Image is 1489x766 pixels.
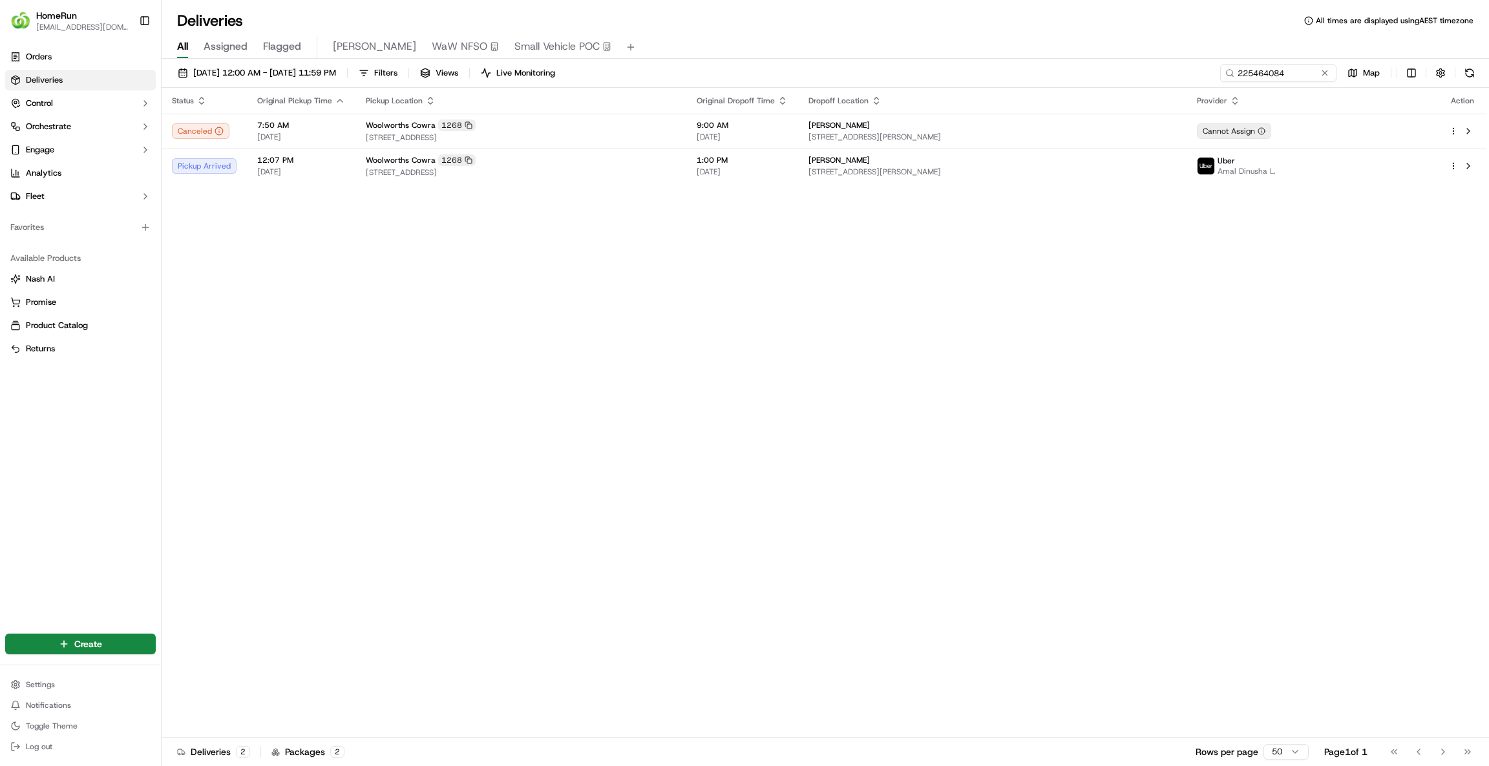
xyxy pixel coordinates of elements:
button: Refresh [1461,64,1479,82]
button: Promise [5,292,156,313]
span: [STREET_ADDRESS] [366,132,676,143]
button: Cannot Assign [1197,123,1271,139]
span: [DATE] [257,167,345,177]
button: HomeRunHomeRun[EMAIL_ADDRESS][DOMAIN_NAME] [5,5,134,36]
span: [PERSON_NAME] [808,155,870,165]
span: Toggle Theme [26,721,78,731]
img: uber-new-logo.jpeg [1198,158,1214,174]
div: 2 [330,746,344,758]
span: Live Monitoring [496,67,555,79]
img: HomeRun [10,10,31,31]
span: [DATE] [697,132,788,142]
span: Dropoff Location [808,96,869,106]
div: Deliveries [177,745,250,758]
span: Deliveries [26,74,63,86]
div: Favorites [5,217,156,238]
button: Canceled [172,123,229,139]
span: All times are displayed using AEST timezone [1316,16,1473,26]
span: Control [26,98,53,109]
a: Orders [5,47,156,67]
div: 1268 [438,154,476,166]
span: Settings [26,679,55,690]
span: Provider [1197,96,1227,106]
span: Log out [26,741,52,752]
button: Orchestrate [5,116,156,137]
button: Nash AI [5,269,156,289]
button: Engage [5,140,156,160]
span: Woolworths Cowra [366,120,436,130]
span: [STREET_ADDRESS][PERSON_NAME] [808,132,1176,142]
span: [DATE] [257,132,345,142]
span: Filters [374,67,397,79]
span: Engage [26,144,54,156]
a: Product Catalog [10,320,151,331]
span: Flagged [263,39,301,54]
span: 1:00 PM [697,155,788,165]
div: 2 [236,746,250,758]
span: Orchestrate [26,121,71,132]
div: Action [1449,96,1476,106]
a: Deliveries [5,70,156,90]
button: Returns [5,338,156,359]
button: Live Monitoring [475,64,561,82]
button: HomeRun [36,9,77,22]
span: Amal Dinusha L. [1218,166,1276,176]
span: Status [172,96,194,106]
button: Views [414,64,464,82]
span: Map [1363,67,1380,79]
span: WaW NFSO [432,39,487,54]
button: Fleet [5,186,156,207]
span: Uber [1218,156,1235,166]
button: Control [5,93,156,114]
span: Nash AI [26,273,55,285]
span: All [177,39,188,54]
button: Settings [5,676,156,694]
span: 12:07 PM [257,155,345,165]
span: Views [436,67,458,79]
h1: Deliveries [177,10,243,31]
span: Create [74,637,102,650]
a: Analytics [5,163,156,183]
input: Type to search [1220,64,1336,82]
span: [DATE] 12:00 AM - [DATE] 11:59 PM [193,67,336,79]
span: Orders [26,51,52,63]
span: Original Dropoff Time [697,96,775,106]
span: Promise [26,296,56,308]
a: Returns [10,343,151,355]
span: [PERSON_NAME] [333,39,416,54]
span: Small Vehicle POC [514,39,600,54]
a: Promise [10,296,151,308]
span: [STREET_ADDRESS] [366,167,676,178]
button: Toggle Theme [5,717,156,735]
span: [STREET_ADDRESS][PERSON_NAME] [808,167,1176,177]
span: Pickup Location [366,96,423,106]
span: Assigned [204,39,248,54]
div: 1268 [438,119,476,131]
div: Packages [271,745,344,758]
div: Page 1 of 1 [1324,745,1368,758]
button: Product Catalog [5,315,156,336]
span: [DATE] [697,167,788,177]
div: Available Products [5,248,156,269]
button: [DATE] 12:00 AM - [DATE] 11:59 PM [172,64,342,82]
button: Map [1342,64,1386,82]
button: Log out [5,738,156,756]
span: Notifications [26,700,71,710]
a: Nash AI [10,273,151,285]
span: Analytics [26,167,61,179]
span: Original Pickup Time [257,96,332,106]
span: 7:50 AM [257,120,345,130]
button: Notifications [5,696,156,714]
span: Returns [26,343,55,355]
p: Rows per page [1196,745,1258,758]
span: 9:00 AM [697,120,788,130]
span: Woolworths Cowra [366,155,436,165]
span: [PERSON_NAME] [808,120,870,130]
button: Create [5,634,156,654]
span: Product Catalog [26,320,88,331]
button: [EMAIL_ADDRESS][DOMAIN_NAME] [36,22,129,32]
